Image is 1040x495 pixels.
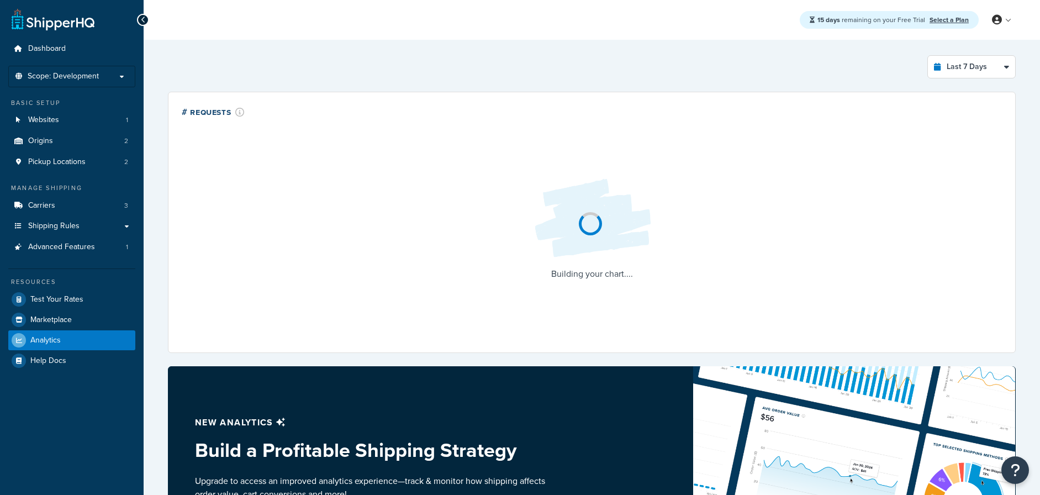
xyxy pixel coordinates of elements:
a: Analytics [8,330,135,350]
span: Pickup Locations [28,157,86,167]
span: Dashboard [28,44,66,54]
span: 1 [126,115,128,125]
a: Dashboard [8,39,135,59]
span: Help Docs [30,356,66,366]
div: # Requests [182,106,245,118]
p: Building your chart.... [526,266,658,282]
a: Advanced Features1 [8,237,135,257]
span: 2 [124,157,128,167]
strong: 15 days [817,15,840,25]
li: Carriers [8,196,135,216]
li: Advanced Features [8,237,135,257]
span: Test Your Rates [30,295,83,304]
span: Shipping Rules [28,222,80,231]
span: Origins [28,136,53,146]
span: Carriers [28,201,55,210]
a: Shipping Rules [8,216,135,236]
div: Basic Setup [8,98,135,108]
a: Select a Plan [930,15,969,25]
div: Manage Shipping [8,183,135,193]
span: 1 [126,243,128,252]
a: Help Docs [8,351,135,371]
li: Pickup Locations [8,152,135,172]
span: Advanced Features [28,243,95,252]
a: Carriers3 [8,196,135,216]
span: 2 [124,136,128,146]
span: Websites [28,115,59,125]
a: Test Your Rates [8,289,135,309]
div: Resources [8,277,135,287]
span: remaining on your Free Trial [817,15,927,25]
button: Open Resource Center [1001,456,1029,484]
span: Analytics [30,336,61,345]
li: Origins [8,131,135,151]
a: Marketplace [8,310,135,330]
span: Scope: Development [28,72,99,81]
a: Websites1 [8,110,135,130]
a: Pickup Locations2 [8,152,135,172]
li: Websites [8,110,135,130]
span: 3 [124,201,128,210]
p: New analytics [195,415,566,430]
span: Marketplace [30,315,72,325]
img: Loading... [526,170,658,266]
a: Origins2 [8,131,135,151]
h3: Build a Profitable Shipping Strategy [195,439,566,461]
